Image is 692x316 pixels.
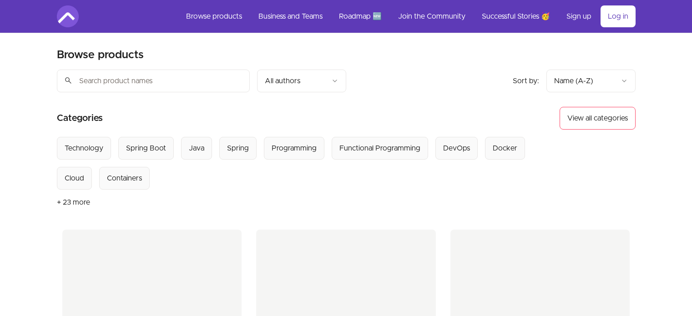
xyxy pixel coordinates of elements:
div: Spring Boot [126,143,166,154]
div: Technology [65,143,103,154]
div: Cloud [65,173,84,184]
a: Roadmap 🆕 [332,5,389,27]
h2: Browse products [57,48,144,62]
img: Amigoscode logo [57,5,79,27]
div: Programming [272,143,317,154]
button: Filter by author [257,70,346,92]
span: search [64,74,72,87]
div: Spring [227,143,249,154]
button: + 23 more [57,190,90,215]
div: DevOps [443,143,470,154]
a: Sign up [559,5,599,27]
a: Browse products [179,5,249,27]
a: Successful Stories 🥳 [475,5,557,27]
span: Sort by: [513,77,539,85]
a: Join the Community [391,5,473,27]
div: Docker [493,143,517,154]
button: Product sort options [546,70,636,92]
a: Log in [601,5,636,27]
div: Containers [107,173,142,184]
nav: Main [179,5,636,27]
div: Java [189,143,204,154]
h2: Categories [57,107,103,130]
button: View all categories [560,107,636,130]
div: Functional Programming [339,143,420,154]
input: Search product names [57,70,250,92]
a: Business and Teams [251,5,330,27]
